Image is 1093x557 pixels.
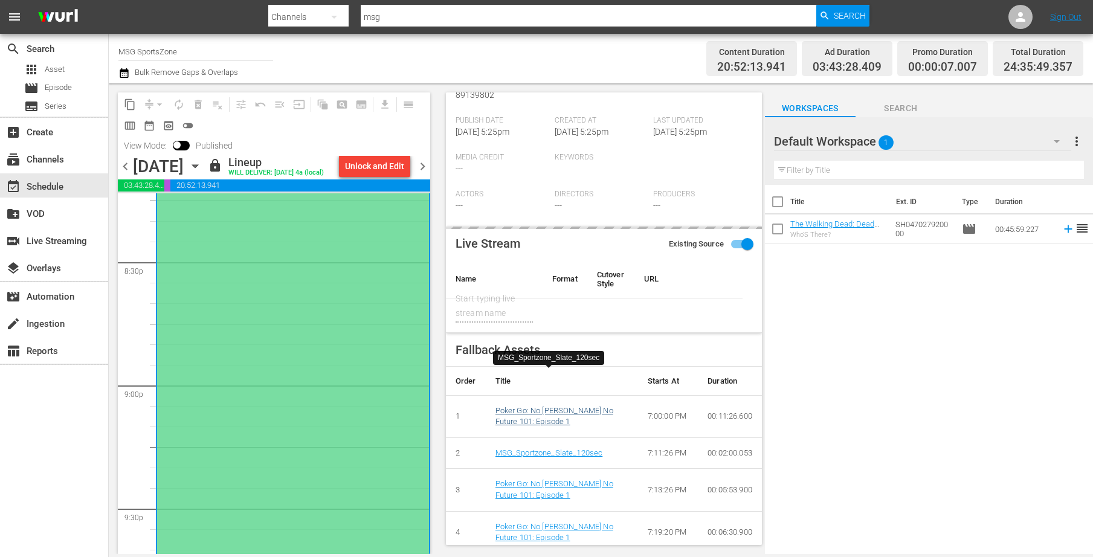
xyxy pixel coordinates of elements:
div: WILL DELIVER: [DATE] 4a (local) [228,169,324,177]
span: Create Series Block [352,95,371,114]
span: Automation [6,289,21,304]
div: Lineup [228,156,324,169]
span: Created At [555,116,648,126]
span: Live Stream [456,236,520,251]
th: Title [790,185,889,219]
th: Format [543,260,587,298]
img: ans4CAIJ8jUAAAAAAAAAAAAAAAAAAAAAAAAgQb4GAAAAAAAAAAAAAAAAAAAAAAAAJMjXAAAAAAAAAAAAAAAAAAAAAAAAgAT5G... [29,3,87,31]
div: Default Workspace [774,124,1071,158]
span: 03:43:28.409 [118,179,164,192]
span: Week Calendar View [120,116,140,135]
span: Overlays [6,261,21,275]
span: --- [653,201,660,210]
a: Sign Out [1050,12,1082,22]
span: Series [45,100,66,112]
span: Clear Lineup [208,95,227,114]
th: Duration [698,367,762,396]
td: 00:06:30.900 [698,511,762,553]
span: Existing Source [669,238,724,250]
span: lock [208,158,222,173]
span: Keywords [555,153,648,163]
span: Select an event to delete [189,95,208,114]
span: Ingestion [6,317,21,331]
span: 20:52:13.941 [717,60,786,74]
td: 4 [446,511,486,553]
span: Asset [45,63,65,76]
span: Toggle to switch from Published to Draft view. [173,141,181,149]
span: Publish Date [456,116,549,126]
span: --- [456,164,463,173]
span: Day Calendar View [395,92,418,116]
div: Total Duration [1004,43,1072,60]
span: Customize Events [227,92,251,116]
td: 3 [446,469,486,511]
span: 03:43:28.409 [813,60,882,74]
span: more_vert [1069,134,1084,149]
span: 89139802 [456,90,494,100]
span: Directors [555,190,648,199]
span: chevron_right [415,159,430,174]
td: 00:45:59.227 [990,214,1057,243]
td: 00:11:26.600 [698,395,762,437]
th: URL [634,260,743,298]
span: 00:00:07.007 [164,179,170,192]
div: Start typing live stream name [456,291,533,320]
button: Search [816,5,869,27]
span: Asset [24,62,39,77]
span: Loop Content [169,95,189,114]
div: Ad Duration [813,43,882,60]
span: calendar_view_week_outlined [124,120,136,132]
button: Unlock and Edit [339,155,410,177]
a: Poker Go: No [PERSON_NAME] No Future 101: Episode 1 [495,522,613,543]
a: Poker Go: No [PERSON_NAME] No Future 101: Episode 1 [495,479,613,500]
span: Search [834,5,866,27]
span: Month Calendar View [140,116,159,135]
span: chevron_left [118,159,133,174]
span: Producers [653,190,746,199]
span: Series [24,99,39,114]
span: 1 [879,130,894,155]
span: Workspaces [765,101,856,116]
a: Poker Go: No [PERSON_NAME] No Future 101: Episode 1 [495,406,613,427]
span: Revert to Primary Episode [251,95,270,114]
span: Channels [6,152,21,167]
span: Episode [45,82,72,94]
span: menu [7,10,22,24]
td: 7:00:00 PM [638,395,698,437]
td: 2 [446,437,486,469]
span: --- [456,201,463,210]
div: Content Duration [717,43,786,60]
span: Search [856,101,946,116]
th: Title [486,367,638,396]
span: toggle_off [182,120,194,132]
td: 00:02:00.053 [698,437,762,469]
span: [DATE] 5:25pm [456,127,509,137]
th: Duration [988,185,1060,219]
span: Search [6,42,21,56]
span: Media Credit [456,153,549,163]
span: 24 hours Lineup View is OFF [178,116,198,135]
div: Unlock and Edit [345,155,404,177]
span: Published [190,141,239,150]
span: preview_outlined [163,120,175,132]
td: 00:05:53.900 [698,469,762,511]
span: Episode [962,222,976,236]
span: 24:35:49.357 [1004,60,1072,74]
div: Who'S There? [790,231,886,239]
th: Cutover Style [587,260,634,298]
span: Fallback Assets [456,343,540,357]
span: View Mode: [118,141,173,150]
th: Type [955,185,988,219]
div: Promo Duration [908,43,977,60]
span: Actors [456,190,549,199]
td: 7:19:20 PM [638,511,698,553]
span: Last Updated [653,116,746,126]
span: Episode [24,81,39,95]
th: Ext. ID [889,185,955,219]
span: content_copy [124,98,136,111]
th: Name [446,260,543,298]
span: [DATE] 5:25pm [653,127,707,137]
span: VOD [6,207,21,221]
div: MSG_Sportzone_Slate_120sec [498,353,599,363]
span: Download as CSV [371,92,395,116]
